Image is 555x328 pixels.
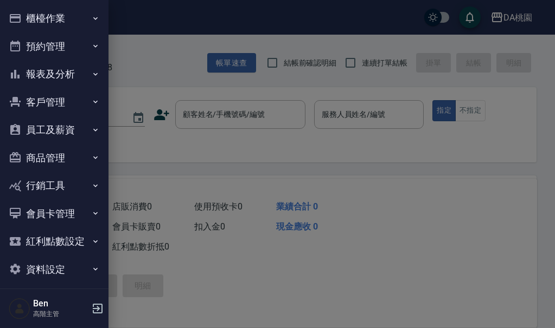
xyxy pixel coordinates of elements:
button: 櫃檯作業 [4,4,104,32]
h5: Ben [33,298,88,309]
p: 高階主管 [33,309,88,319]
button: 行銷工具 [4,172,104,200]
button: 商品管理 [4,144,104,172]
button: 紅利點數設定 [4,227,104,255]
button: 資料設定 [4,255,104,284]
button: 員工及薪資 [4,116,104,144]
button: 會員卡管理 [4,200,104,228]
button: 報表及分析 [4,60,104,88]
button: 客戶管理 [4,88,104,116]
img: Person [9,298,30,319]
button: 預約管理 [4,32,104,61]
